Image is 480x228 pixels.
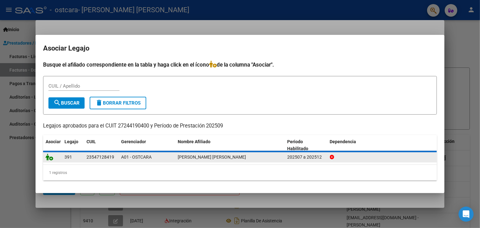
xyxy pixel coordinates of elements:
h4: Busque el afiliado correspondiente en la tabla y haga click en el ícono de la columna "Asociar". [43,61,437,69]
span: CUIL [87,139,96,144]
div: 1 registros [43,165,437,181]
span: Borrar Filtros [95,100,141,106]
span: A01 - OSTCARA [121,155,152,160]
datatable-header-cell: Gerenciador [119,135,175,156]
button: Borrar Filtros [90,97,146,109]
datatable-header-cell: Periodo Habilitado [285,135,327,156]
h2: Asociar Legajo [43,42,437,54]
mat-icon: search [53,99,61,106]
span: Dependencia [330,139,356,144]
span: Periodo Habilitado [287,139,309,151]
datatable-header-cell: Nombre Afiliado [175,135,285,156]
div: 202507 a 202512 [287,154,325,161]
datatable-header-cell: Legajo [62,135,84,156]
span: Gerenciador [121,139,146,144]
span: 391 [64,155,72,160]
p: Legajos aprobados para el CUIT 27244190400 y Período de Prestación 202509 [43,122,437,130]
div: 23547128419 [87,154,114,161]
datatable-header-cell: CUIL [84,135,119,156]
span: Buscar [53,100,80,106]
datatable-header-cell: Dependencia [327,135,437,156]
span: Legajo [64,139,78,144]
button: Buscar [48,97,85,109]
mat-icon: delete [95,99,103,106]
span: Asociar [46,139,61,144]
datatable-header-cell: Asociar [43,135,62,156]
span: DIAZ THEO ISMAEL [178,155,246,160]
div: Open Intercom Messenger [459,207,474,222]
span: Nombre Afiliado [178,139,210,144]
